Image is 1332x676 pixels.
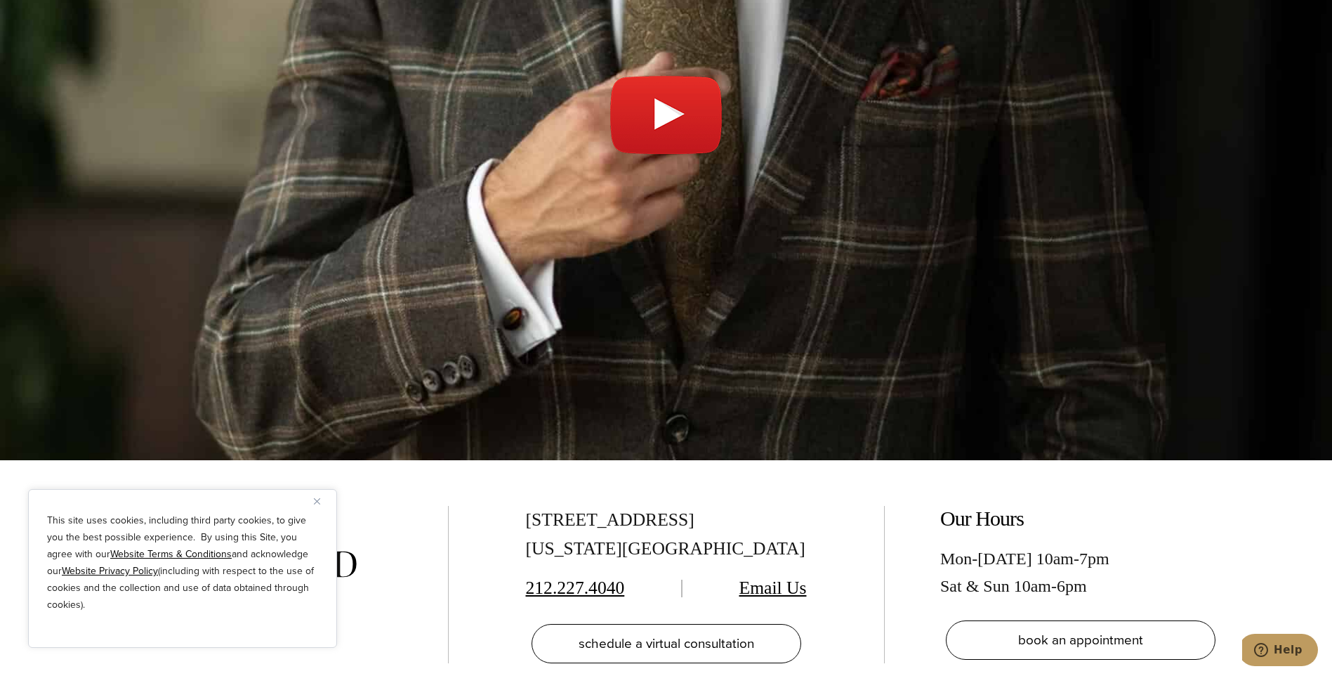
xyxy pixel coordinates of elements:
[579,633,754,654] span: schedule a virtual consultation
[1242,634,1318,669] iframe: Opens a widget where you can chat to one of our agents
[314,498,320,505] img: Close
[1018,630,1143,650] span: book an appointment
[946,620,1215,660] a: book an appointment
[526,506,807,564] div: [STREET_ADDRESS] [US_STATE][GEOGRAPHIC_DATA]
[940,506,1221,531] h2: Our Hours
[526,578,625,598] a: 212.227.4040
[739,578,807,598] a: Email Us
[940,545,1221,599] div: Mon-[DATE] 10am-7pm Sat & Sun 10am-6pm
[314,493,331,509] button: Close
[110,547,232,561] a: Website Terms & Conditions
[532,624,801,663] a: schedule a virtual consultation
[62,564,158,578] a: Website Privacy Policy
[47,512,318,613] p: This site uses cookies, including third party cookies, to give you the best possible experience. ...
